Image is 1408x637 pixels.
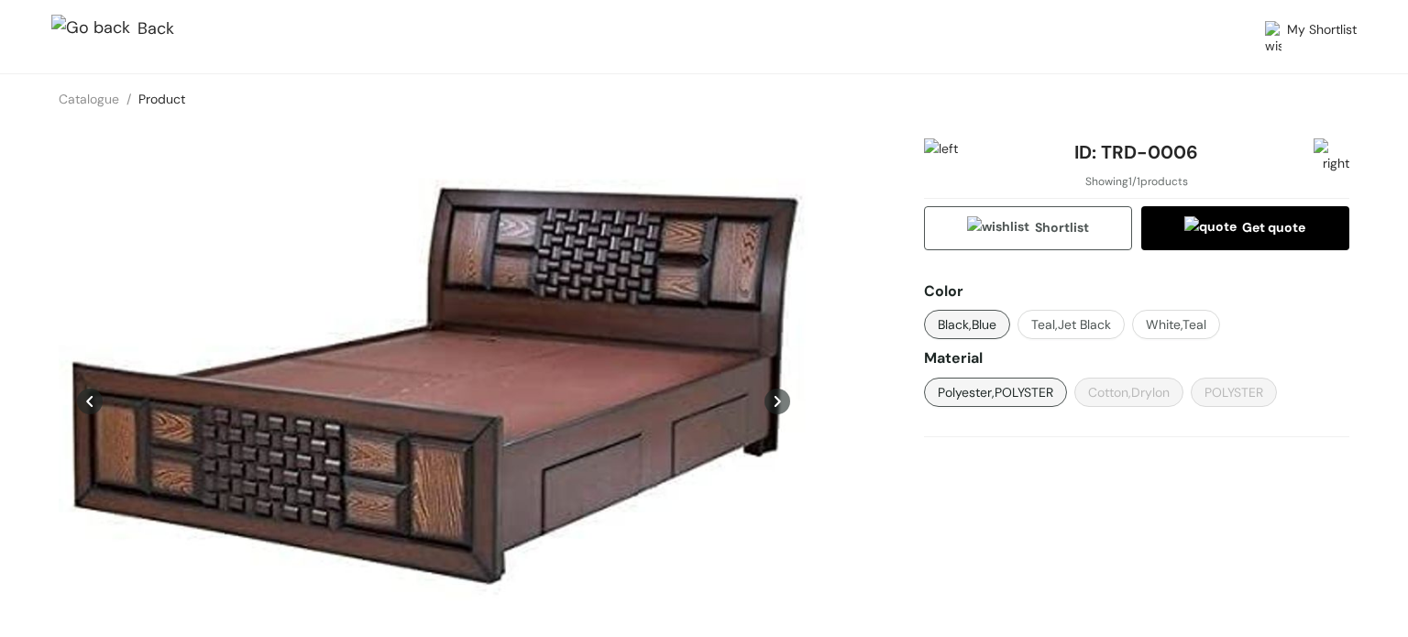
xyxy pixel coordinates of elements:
[126,91,131,107] span: /
[1074,140,1198,164] span: ID: TRD-0006
[1191,378,1277,407] button: POLYSTER
[51,15,137,44] img: Go back
[924,272,1349,310] div: Color
[924,310,1010,339] button: Black,Blue
[967,216,1089,240] span: Shortlist
[1132,310,1220,339] button: White,Teal
[924,138,960,159] img: left
[1031,314,1111,335] span: Teal,Jet Black
[938,382,1053,402] span: Polyester,POLYSTER
[1146,314,1206,335] span: White,Teal
[1184,216,1242,240] img: quote
[924,339,1349,377] div: Material
[1085,173,1188,191] span: Showing 1 / 1 products
[924,206,1132,250] button: wishlistShortlist
[1017,310,1125,339] button: Teal,Jet Black
[1314,138,1349,173] img: right
[59,91,119,107] a: Catalogue
[1287,19,1357,60] span: My Shortlist
[967,216,1035,240] img: wishlist
[1184,216,1305,240] span: Get quote
[924,378,1067,407] button: Polyester,POLYSTER
[1074,378,1183,407] button: Cotton,Drylon
[938,314,996,335] span: Black,Blue
[51,15,174,44] span: Back
[1141,206,1349,250] button: quoteGet quote
[138,91,185,107] a: Product
[1265,21,1281,59] img: wishlist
